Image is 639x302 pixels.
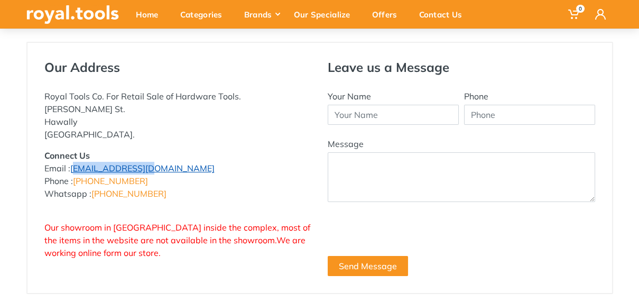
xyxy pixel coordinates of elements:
[237,3,286,25] div: Brands
[328,105,459,125] input: Your Name
[73,176,148,186] a: [PHONE_NUMBER]
[365,3,412,25] div: Offers
[128,3,173,25] div: Home
[328,215,488,256] iframe: reCAPTCHA
[328,90,371,103] label: Your Name
[44,150,90,161] strong: Connect Us
[44,149,312,200] p: Email : Phone : Whatsapp :
[44,60,312,75] h4: Our Address
[328,256,408,276] button: Send Message
[328,60,595,75] h4: Leave us a Message
[70,163,215,173] a: [EMAIL_ADDRESS][DOMAIN_NAME]
[173,3,237,25] div: Categories
[464,105,595,125] input: Phone
[44,90,312,141] p: Royal Tools Co. For Retail Sale of Hardware Tools. [PERSON_NAME] St. Hawally [GEOGRAPHIC_DATA].
[328,138,364,150] label: Message
[464,90,488,103] label: Phone
[44,222,310,258] span: Our showroom in [GEOGRAPHIC_DATA] inside the complex, most of the items in the website are not av...
[576,5,585,13] span: 0
[412,3,477,25] div: Contact Us
[26,5,119,24] img: royal.tools Logo
[91,188,166,199] a: [PHONE_NUMBER]
[286,3,365,25] div: Our Specialize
